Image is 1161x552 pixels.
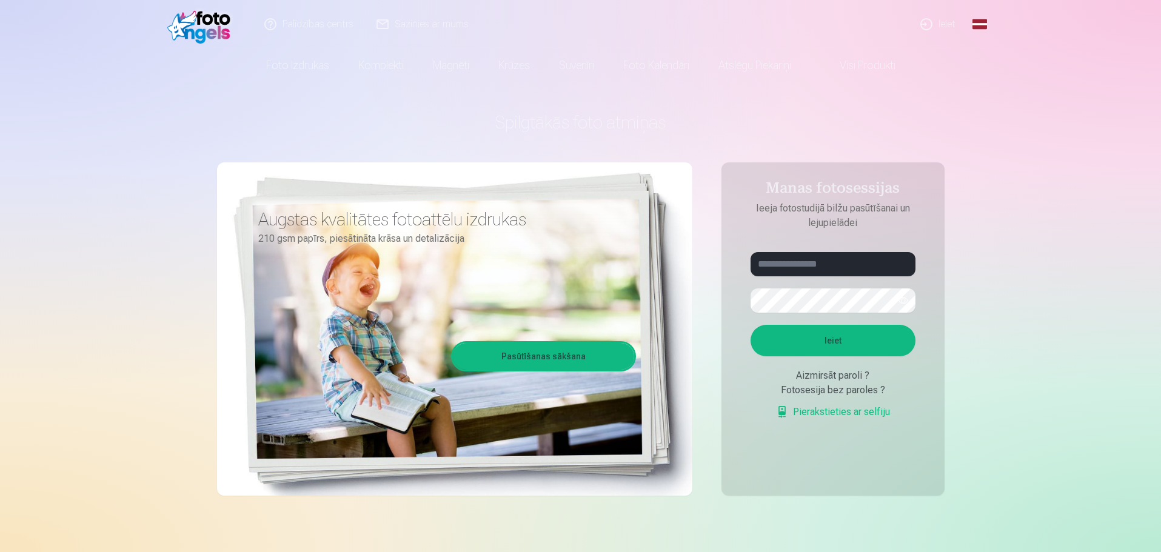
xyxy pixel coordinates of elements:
p: Ieeja fotostudijā bilžu pasūtīšanai un lejupielādei [738,201,928,230]
a: Pierakstieties ar selfiju [776,405,890,419]
a: Foto izdrukas [252,48,344,82]
div: Fotosesija bez paroles ? [751,383,915,397]
a: Magnēti [418,48,484,82]
div: Aizmirsāt paroli ? [751,368,915,383]
a: Visi produkti [806,48,910,82]
h3: Augstas kvalitātes fotoattēlu izdrukas [258,208,627,230]
p: 210 gsm papīrs, piesātināta krāsa un detalizācija [258,230,627,247]
a: Foto kalendāri [609,48,704,82]
h4: Manas fotosessijas [738,179,928,201]
a: Komplekti [344,48,418,82]
a: Pasūtīšanas sākšana [453,343,634,370]
a: Suvenīri [544,48,609,82]
h1: Spilgtākās foto atmiņas [217,111,945,133]
a: Krūzes [484,48,544,82]
img: /fa1 [167,5,237,44]
button: Ieiet [751,325,915,356]
a: Atslēgu piekariņi [704,48,806,82]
